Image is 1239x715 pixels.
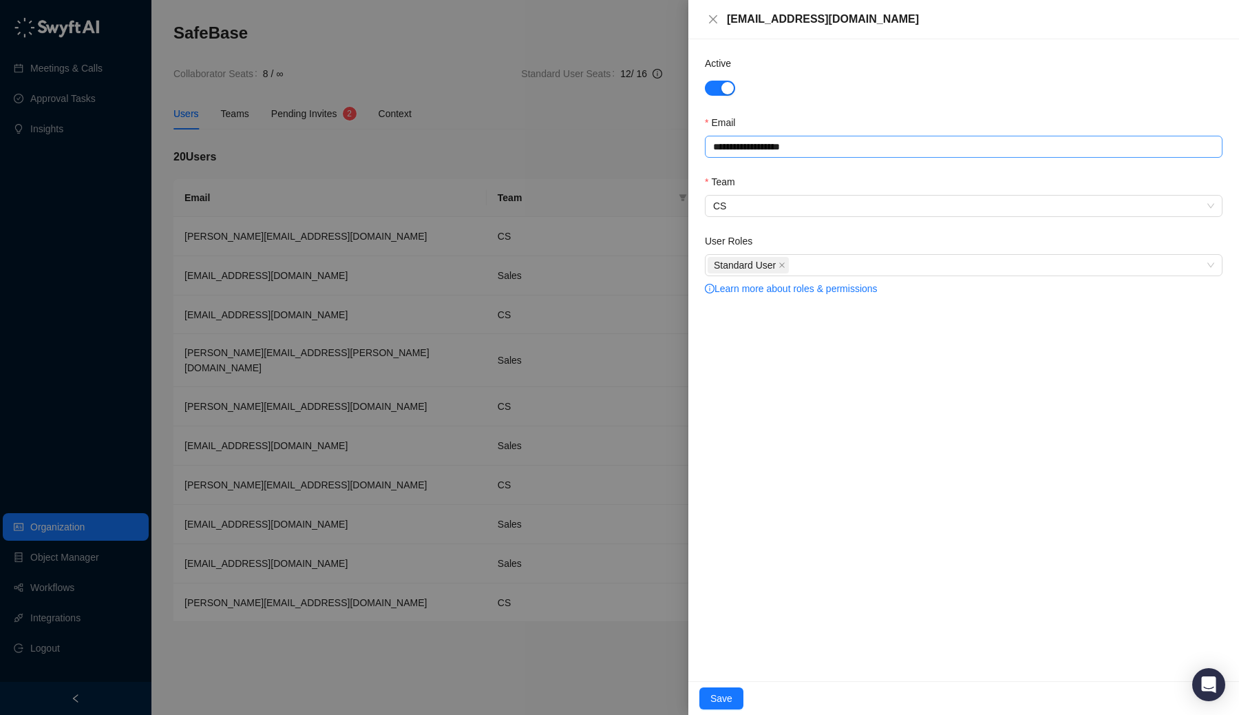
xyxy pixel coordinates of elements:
[705,284,714,293] span: info-circle
[705,283,878,294] a: info-circleLearn more about roles & permissions
[713,196,1214,216] span: CS
[708,14,719,25] span: close
[705,234,762,249] label: User Roles
[705,56,741,71] label: Active
[705,11,721,28] button: Close
[705,136,1222,158] input: Email
[779,262,785,269] span: close
[705,81,735,96] button: Active
[699,687,743,709] button: Save
[708,257,789,273] span: Standard User
[705,174,745,189] label: Team
[705,115,745,130] label: Email
[710,691,732,706] span: Save
[714,258,776,273] span: Standard User
[727,11,1222,28] div: [EMAIL_ADDRESS][DOMAIN_NAME]
[1192,668,1225,701] div: Open Intercom Messenger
